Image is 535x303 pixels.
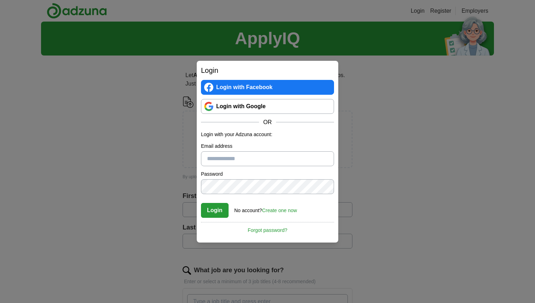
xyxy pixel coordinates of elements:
p: Login with your Adzuna account: [201,131,334,138]
a: Forgot password? [201,222,334,234]
a: Login with Google [201,99,334,114]
label: Email address [201,142,334,150]
button: Login [201,203,229,218]
div: No account? [234,203,297,214]
label: Password [201,170,334,178]
a: Login with Facebook [201,80,334,95]
span: OR [259,118,276,127]
h2: Login [201,65,334,76]
a: Create one now [262,208,297,213]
